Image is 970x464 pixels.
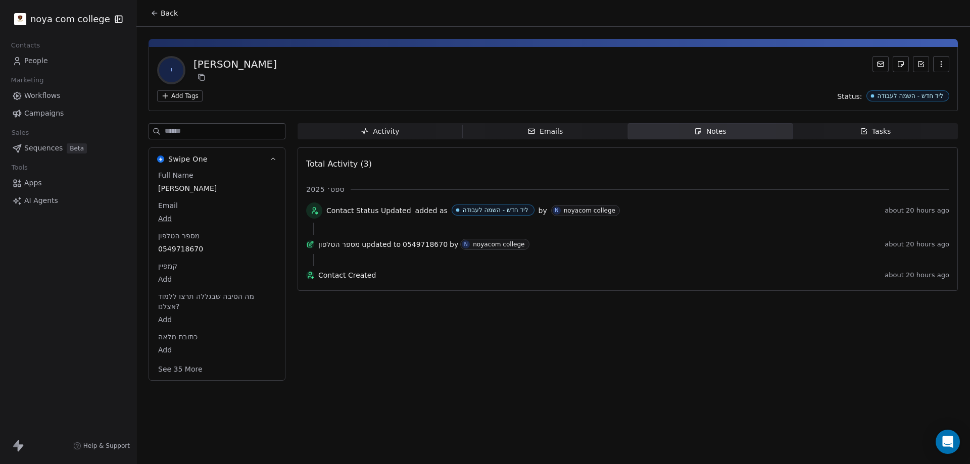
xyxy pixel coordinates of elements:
[158,345,276,355] span: Add
[149,170,285,380] div: Swipe OneSwipe One
[885,207,949,215] span: about 20 hours ago
[7,38,44,53] span: Contacts
[24,90,61,101] span: Workflows
[8,175,128,191] a: Apps
[8,87,128,104] a: Workflows
[24,56,48,66] span: People
[8,140,128,157] a: SequencesBeta
[156,291,278,312] span: מה הסיבה שבגללה תרצו ללמוד אצלנו?
[156,332,200,342] span: כתובת מלאה
[158,183,276,193] span: [PERSON_NAME]
[157,90,203,101] button: Add Tags
[7,125,33,140] span: Sales
[156,200,180,211] span: Email
[83,442,130,450] span: Help & Support
[156,261,179,271] span: קמפיין
[158,274,276,284] span: Add
[156,231,202,241] span: מספר הטלפון
[24,178,42,188] span: Apps
[326,205,411,216] span: Contact Status Updated
[24,195,58,206] span: AI Agents
[885,271,949,279] span: about 20 hours ago
[450,239,458,249] span: by
[158,244,276,254] span: 0549718670
[403,239,448,249] span: 0549718670
[159,58,183,82] span: י
[161,8,178,18] span: Back
[306,184,345,194] span: ספט׳ 2025
[318,270,881,280] span: Contact Created
[555,207,559,215] div: N
[24,108,64,119] span: Campaigns
[362,239,401,249] span: updated to
[7,160,32,175] span: Tools
[7,73,48,88] span: Marketing
[878,92,943,99] div: ליד חדש - השמה לעבודה
[193,57,277,71] div: [PERSON_NAME]
[24,143,63,153] span: Sequences
[152,360,209,378] button: See 35 More
[564,207,615,214] div: noyacom college
[464,240,468,248] div: N
[67,143,87,153] span: Beta
[860,126,891,137] div: Tasks
[8,53,128,69] a: People
[306,159,372,169] span: Total Activity (3)
[885,240,949,248] span: about 20 hours ago
[144,4,184,22] button: Back
[73,442,130,450] a: Help & Support
[539,205,547,216] span: by
[936,430,960,454] div: Open Intercom Messenger
[156,170,196,180] span: Full Name
[463,207,528,214] div: ליד חדש - השמה לעבודה
[837,91,862,101] span: Status:
[158,315,276,325] span: Add
[415,205,448,216] span: added as
[168,154,208,164] span: Swipe One
[30,13,110,26] span: noya com college
[157,156,164,163] img: Swipe One
[318,239,360,249] span: מספר הטלפון
[12,11,108,28] button: noya com college
[8,192,128,209] a: AI Agents
[361,126,399,137] div: Activity
[158,214,276,224] span: Add
[14,13,26,25] img: %C3%97%C2%9C%C3%97%C2%95%C3%97%C2%92%C3%97%C2%95%20%C3%97%C2%9E%C3%97%C2%9B%C3%97%C2%9C%C3%97%C2%...
[8,105,128,122] a: Campaigns
[473,241,524,248] div: noyacom college
[149,148,285,170] button: Swipe OneSwipe One
[527,126,563,137] div: Emails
